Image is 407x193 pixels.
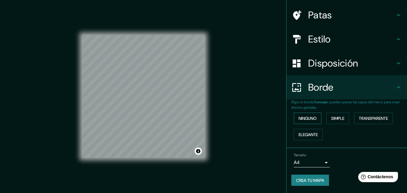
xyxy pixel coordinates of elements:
font: Patas [308,9,332,21]
font: : puedes opacar las capas del marco para crear efectos geniales. [291,100,400,110]
font: Disposición [308,57,358,70]
font: Borde [308,81,333,94]
button: Elegante [294,129,323,140]
canvas: Mapa [82,35,205,158]
button: Ninguno [294,113,321,124]
font: Tamaño [294,153,306,157]
div: Estilo [286,27,407,51]
div: A4 [294,158,330,167]
font: Transparente [359,116,388,121]
button: Transparente [354,113,393,124]
font: A4 [294,159,300,166]
font: Elegante [299,132,318,137]
font: Ninguno [299,116,317,121]
button: Simple [326,113,349,124]
div: Borde [286,75,407,99]
div: Disposición [286,51,407,75]
font: Consejo [314,100,328,104]
button: Crea tu mapa [291,175,329,186]
iframe: Lanzador de widgets de ayuda [353,170,400,186]
font: Estilo [308,33,331,45]
font: Simple [331,116,344,121]
div: Patas [286,3,407,27]
font: Elige un borde. [291,100,314,104]
button: Activar o desactivar atribución [195,148,202,155]
font: Crea tu mapa [296,178,324,183]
